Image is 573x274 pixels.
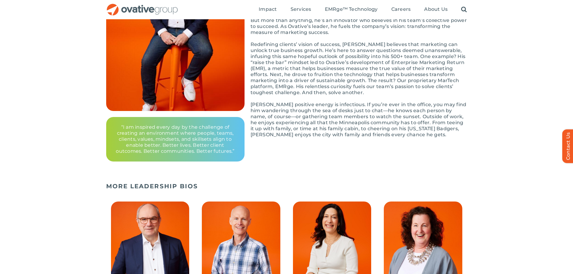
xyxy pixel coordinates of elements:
span: Impact [259,6,277,12]
a: EMRge™ Technology [325,6,378,13]
p: Redefining clients’ vision of success, [PERSON_NAME] believes that marketing can unlock true busi... [251,42,467,96]
a: Impact [259,6,277,13]
h5: MORE LEADERSHIP BIOS [106,183,467,190]
span: About Us [424,6,448,12]
p: [PERSON_NAME] positive energy is infectious. If you’re ever in the office, you may find him wande... [251,102,467,138]
a: Search [461,6,467,13]
a: Careers [391,6,411,13]
p: “I am inspired every day by the challenge of creating an environment where people, teams, clients... [113,124,237,154]
span: Services [291,6,311,12]
a: OG_Full_horizontal_RGB [106,3,178,9]
a: About Us [424,6,448,13]
span: EMRge™ Technology [325,6,378,12]
span: Careers [391,6,411,12]
a: Services [291,6,311,13]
